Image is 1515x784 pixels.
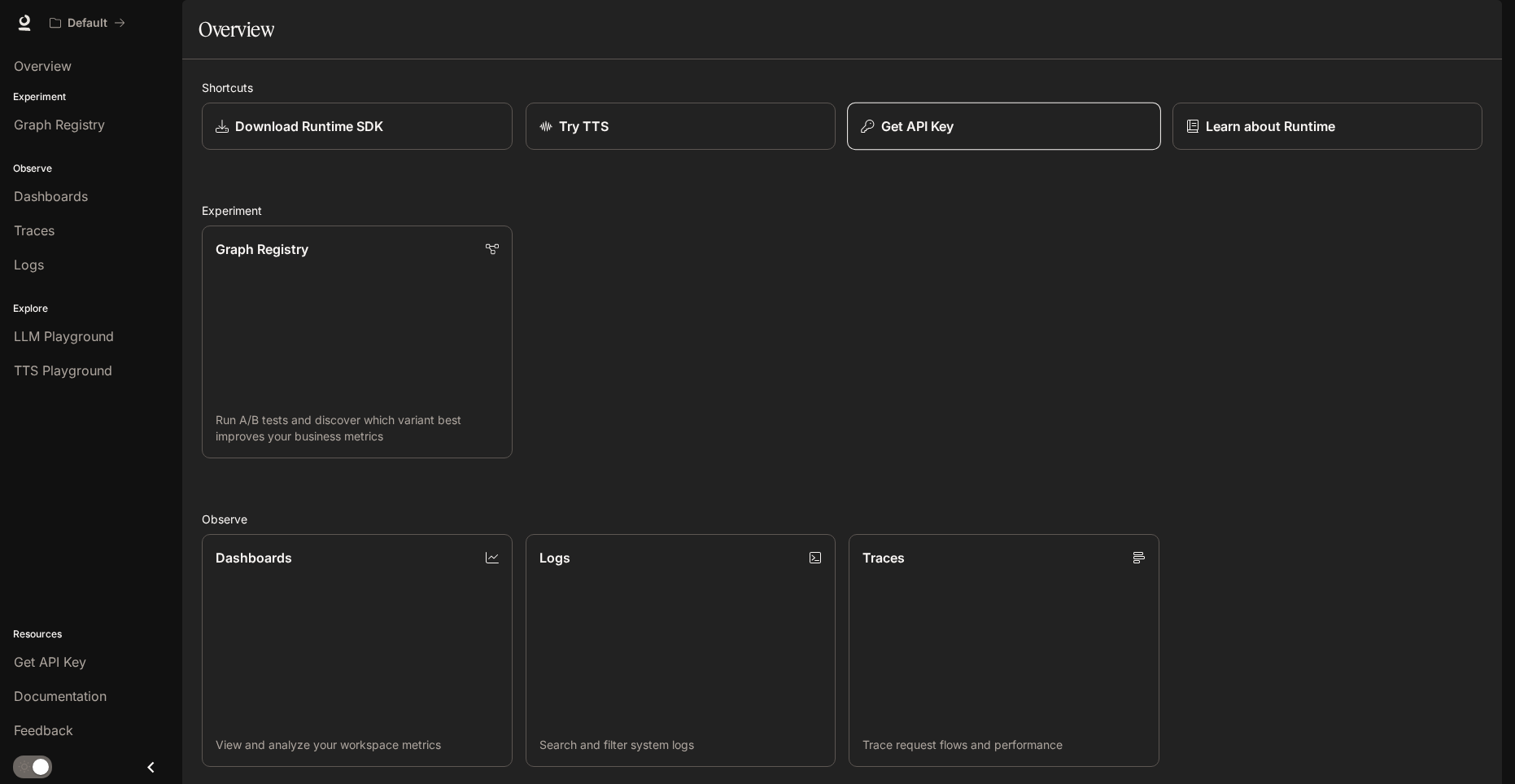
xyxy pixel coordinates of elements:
p: Default [68,16,107,30]
p: View and analyze your workspace metrics [216,737,499,753]
p: Graph Registry [216,239,308,259]
p: Try TTS [559,116,609,136]
h1: Overview [199,13,274,46]
a: DashboardsView and analyze your workspace metrics [202,534,513,767]
p: Get API Key [881,116,954,136]
h2: Experiment [202,202,1482,219]
p: Logs [539,548,570,567]
a: TracesTrace request flows and performance [849,534,1159,767]
button: Get API Key [847,103,1160,151]
p: Search and filter system logs [539,737,823,753]
p: Traces [862,548,905,567]
a: Download Runtime SDK [202,103,513,150]
p: Trace request flows and performance [862,737,1146,753]
a: LogsSearch and filter system logs [526,534,836,767]
p: Download Runtime SDK [235,116,383,136]
p: Dashboards [216,548,292,567]
p: Learn about Runtime [1206,116,1335,136]
h2: Shortcuts [202,79,1482,96]
p: Run A/B tests and discover which variant best improves your business metrics [216,412,499,445]
a: Try TTS [526,103,836,150]
a: Learn about Runtime [1172,103,1483,150]
a: Graph RegistryRun A/B tests and discover which variant best improves your business metrics [202,226,513,458]
button: All workspaces [42,7,133,39]
h2: Observe [202,510,1482,528]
